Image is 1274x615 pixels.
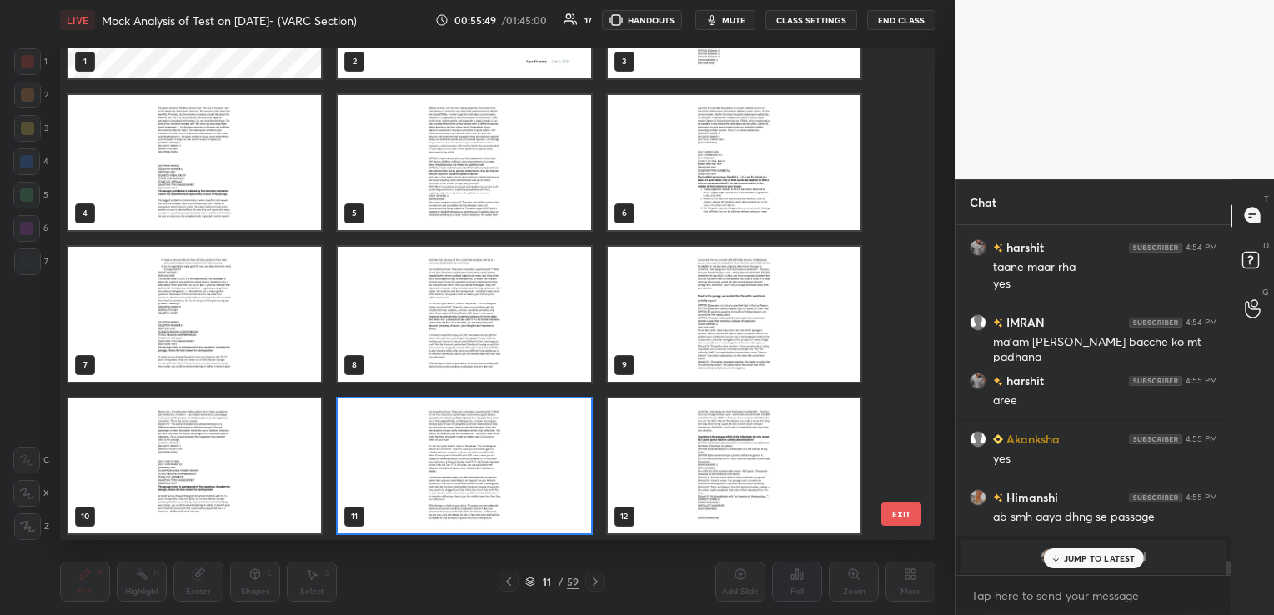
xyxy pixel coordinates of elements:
h6: IMRAN [1003,313,1045,331]
img: 8d2cce4f54ac49a6b2e3c0f719b5dac5.jpg [970,488,986,505]
div: 4:54 PM [1186,317,1217,327]
div: 2 [14,82,48,108]
div: 4:55 PM [1186,492,1217,502]
img: no-rating-badge.077c3623.svg [993,493,1003,502]
p: JUMP TO LATEST [1064,553,1136,563]
img: no-rating-badge.077c3623.svg [993,243,1003,252]
div: 59 [567,574,579,589]
button: HANDOUTS [602,10,682,30]
img: 4P8fHbbgJtejmAAAAAElFTkSuQmCC [1129,317,1182,327]
div: Z [14,513,49,540]
img: no-rating-badge.077c3623.svg [993,377,1003,386]
div: C [13,447,49,473]
h6: Himanshi [1003,488,1058,506]
div: 1 [14,48,48,75]
h6: harshit [1003,372,1044,389]
div: 4:54 PM [1186,242,1217,252]
div: 4:55 PM [1186,433,1217,443]
button: End Class [867,10,935,30]
div: 5 [13,182,48,208]
img: 1759746170TVDFFB.pdf [338,246,590,381]
img: 1759746170TVDFFB.pdf [608,95,860,230]
div: 4 [13,148,48,175]
div: yes [993,451,1217,467]
img: 1759746170TVDFFB.pdf [338,95,590,230]
img: 4P8fHbbgJtejmAAAAAElFTkSuQmCC [1129,492,1182,502]
button: EXIT [881,502,921,526]
img: 1b5f2bf2eb064e8cb2b3c3ebc66f1429.jpg [970,238,986,255]
img: 1759746170TVDFFB.pdf [608,397,860,532]
p: T [1264,192,1269,205]
p: Chat [956,180,1010,224]
img: 1759746170TVDFFB.pdf [608,246,860,381]
img: default.png [970,313,986,330]
img: 1759746170TVDFFB.pdf [68,95,321,230]
img: 1759746170TVDFFB.pdf [338,397,590,532]
div: X [13,480,49,507]
img: 2d3bfa39ab204bd682f4fbac28338c06.49541052_3 [1041,548,1057,565]
div: 17 [584,16,592,24]
div: grid [60,48,906,541]
h6: harshit [1003,238,1044,256]
div: 4:55 PM [1186,375,1217,385]
img: 1759746170TVDFFB.pdf [68,397,321,532]
div: LIVE [60,10,95,30]
img: Learner_Badge_beginner_1_8b307cf2a0.svg [993,434,1003,444]
button: CLASS SETTINGS [765,10,857,30]
div: ab smh aaya dhng se passage [993,509,1217,526]
div: 7 [14,248,48,275]
img: 4P8fHbbgJtejmAAAAAElFTkSuQmCC [1129,375,1182,385]
div: 11 [539,577,555,587]
img: 4P8fHbbgJtejmAAAAAElFTkSuQmCC [1129,433,1182,443]
div: aree [993,392,1217,409]
button: mute [695,10,755,30]
img: 4P8fHbbgJtejmAAAAAElFTkSuQmCC [1129,242,1182,252]
img: 1759746170TVDFFB.pdf [68,246,321,381]
div: grid [956,225,1231,576]
img: no-rating-badge.077c3623.svg [993,318,1003,327]
p: G [1262,286,1269,298]
img: default.png [970,430,986,447]
h6: Akanksha [1003,430,1060,447]
div: taane maar rha [993,259,1217,276]
div: 3 [14,115,48,142]
h4: Mock Analysis of Test on [DATE]- (VARC Section) [102,12,357,28]
span: mute [722,14,745,26]
div: / [559,577,564,587]
img: 1b5f2bf2eb064e8cb2b3c3ebc66f1429.jpg [970,372,986,388]
p: D [1263,239,1269,252]
div: yes [993,276,1217,292]
div: 6 [13,215,48,242]
div: ma'am [PERSON_NAME] bacche ko mt padhana [993,334,1217,366]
